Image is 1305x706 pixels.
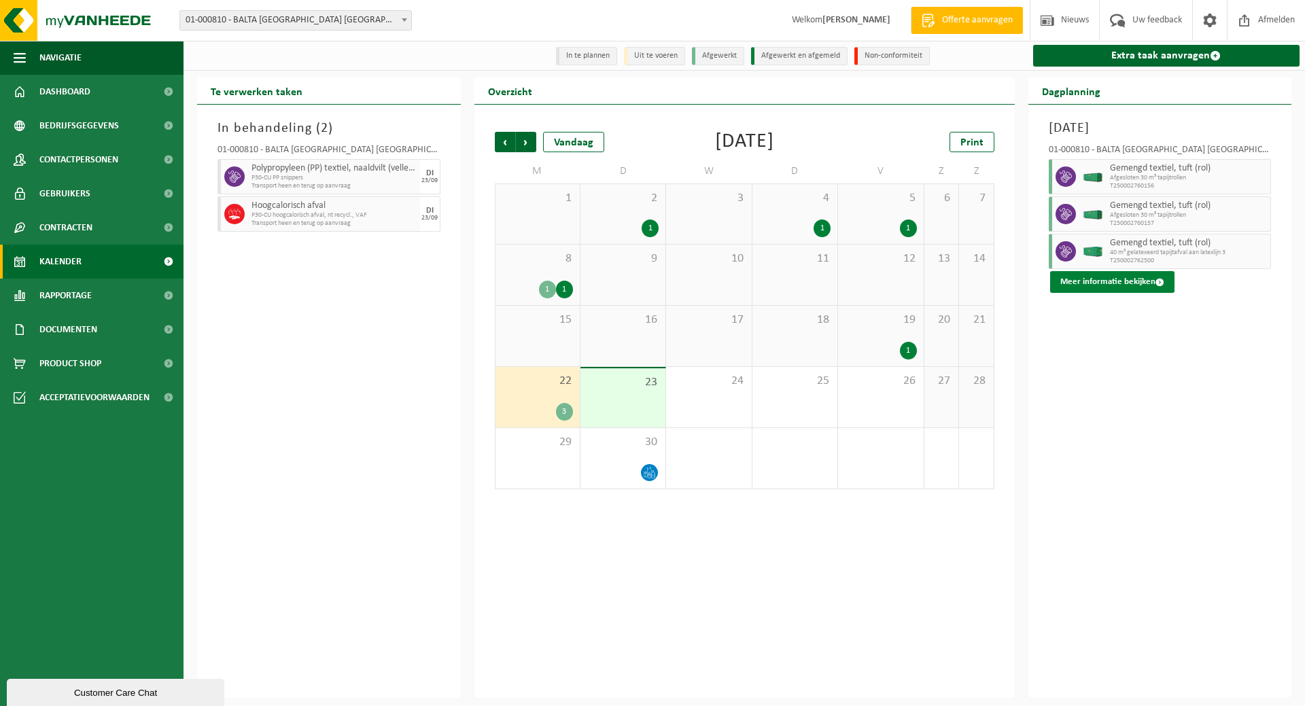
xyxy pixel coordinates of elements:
span: Print [960,137,984,148]
span: Afgesloten 30 m³ tapijtrollen [1110,174,1268,182]
span: T250002760157 [1110,219,1268,228]
div: DI [426,207,434,215]
span: 28 [966,374,986,389]
img: HK-XA-30-GN-00 [1083,209,1103,219]
span: 3 [673,191,744,206]
span: 4 [759,191,831,206]
div: DI [426,169,434,177]
div: 3 [556,403,573,421]
span: 24 [673,374,744,389]
div: 1 [900,219,917,237]
h2: Overzicht [474,77,546,104]
span: 15 [502,313,573,328]
div: 1 [539,281,556,298]
span: 20 [931,313,952,328]
div: 1 [814,219,831,237]
button: Meer informatie bekijken [1050,271,1174,293]
div: 01-000810 - BALTA [GEOGRAPHIC_DATA] [GEOGRAPHIC_DATA] - [GEOGRAPHIC_DATA] [217,145,440,159]
span: 2 [321,122,328,135]
span: 9 [587,251,659,266]
div: 1 [556,281,573,298]
span: 22 [502,374,573,389]
h3: In behandeling ( ) [217,118,440,139]
div: 01-000810 - BALTA [GEOGRAPHIC_DATA] [GEOGRAPHIC_DATA] - [GEOGRAPHIC_DATA] [1049,145,1272,159]
a: Extra taak aanvragen [1033,45,1300,67]
span: 18 [759,313,831,328]
iframe: chat widget [7,676,227,706]
span: Gemengd textiel, tuft (rol) [1110,200,1268,211]
h2: Te verwerken taken [197,77,316,104]
span: 12 [845,251,916,266]
span: 8 [502,251,573,266]
span: Contracten [39,211,92,245]
li: Non-conformiteit [854,47,930,65]
div: 23/09 [421,215,438,222]
h2: Dagplanning [1028,77,1114,104]
div: 1 [642,219,659,237]
span: Gebruikers [39,177,90,211]
span: Product Shop [39,347,101,381]
span: 10 [673,251,744,266]
span: Rapportage [39,279,92,313]
span: 01-000810 - BALTA OUDENAARDE NV - OUDENAARDE [180,11,411,30]
span: Navigatie [39,41,82,75]
span: 21 [966,313,986,328]
span: Bedrijfsgegevens [39,109,119,143]
span: 17 [673,313,744,328]
span: Transport heen en terug op aanvraag [251,182,417,190]
span: Acceptatievoorwaarden [39,381,150,414]
span: P30-CU PP snippers [251,174,417,182]
li: Afgewerkt en afgemeld [751,47,848,65]
span: 11 [759,251,831,266]
span: 13 [931,251,952,266]
span: 30 [587,435,659,450]
span: Gemengd textiel, tuft (rol) [1110,238,1268,249]
span: 27 [931,374,952,389]
div: [DATE] [715,132,774,152]
div: Vandaag [543,132,604,152]
td: V [838,159,924,183]
strong: [PERSON_NAME] [822,15,890,25]
span: Kalender [39,245,82,279]
span: P30-CU hoogcalorisch afval, nt recycl., VAF [251,211,417,219]
span: 23 [587,375,659,390]
span: Afgesloten 30 m³ tapijtrollen [1110,211,1268,219]
td: W [666,159,752,183]
span: 26 [845,374,916,389]
span: 01-000810 - BALTA OUDENAARDE NV - OUDENAARDE [179,10,412,31]
li: Uit te voeren [624,47,685,65]
span: Vorige [495,132,515,152]
a: Offerte aanvragen [911,7,1023,34]
div: 1 [900,342,917,359]
span: Gemengd textiel, tuft (rol) [1110,163,1268,174]
span: Contactpersonen [39,143,118,177]
span: 14 [966,251,986,266]
span: Volgende [516,132,536,152]
span: 6 [931,191,952,206]
span: Hoogcalorisch afval [251,200,417,211]
h3: [DATE] [1049,118,1272,139]
a: Print [950,132,994,152]
span: Documenten [39,313,97,347]
li: In te plannen [556,47,617,65]
td: M [495,159,580,183]
span: 19 [845,313,916,328]
img: HK-XA-30-GN-00 [1083,172,1103,182]
span: Transport heen en terug op aanvraag [251,219,417,228]
span: 2 [587,191,659,206]
span: T250002762500 [1110,257,1268,265]
td: D [752,159,838,183]
span: 1 [502,191,573,206]
span: 16 [587,313,659,328]
span: 25 [759,374,831,389]
span: Dashboard [39,75,90,109]
img: HK-XC-40-GN-00 [1083,247,1103,257]
span: 7 [966,191,986,206]
td: Z [924,159,959,183]
span: 5 [845,191,916,206]
span: 40 m³ gelatexeerd tapijtafval aan latexlijn 3 [1110,249,1268,257]
div: 23/09 [421,177,438,184]
span: Offerte aanvragen [939,14,1016,27]
td: Z [959,159,994,183]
